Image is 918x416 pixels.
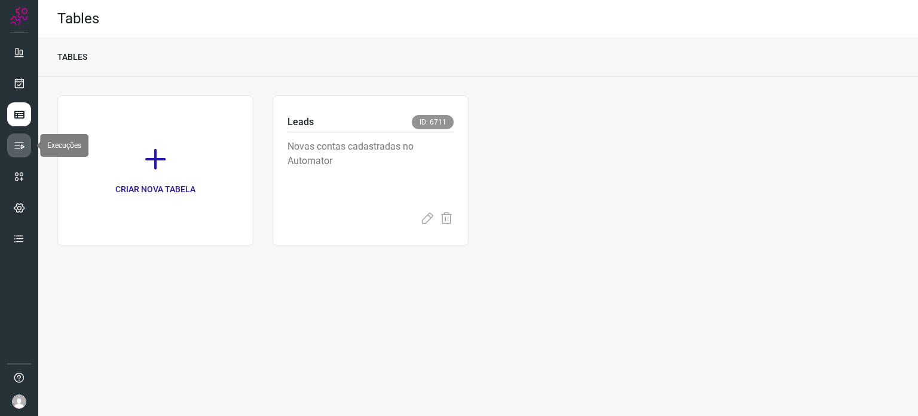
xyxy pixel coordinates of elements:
[12,394,26,409] img: avatar-user-boy.jpg
[57,51,87,63] p: TABLES
[57,10,99,28] h2: Tables
[287,139,454,199] p: Novas contas cadastradas no Automator
[10,7,28,25] img: Logo
[47,141,81,150] span: Execuções
[57,95,253,246] a: CRIAR NOVA TABELA
[287,115,314,129] p: Leads
[115,183,195,196] p: CRIAR NOVA TABELA
[412,115,454,129] span: ID: 6711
